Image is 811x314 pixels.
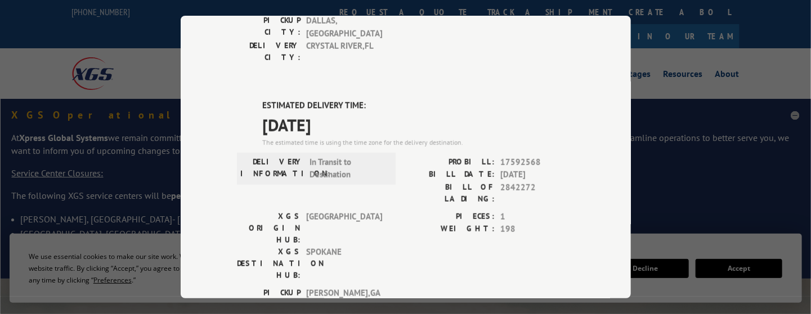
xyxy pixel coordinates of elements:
label: XGS ORIGIN HUB: [237,211,301,246]
label: DELIVERY CITY: [237,40,301,63]
span: 1 [500,211,575,224]
label: PICKUP CITY: [237,287,301,311]
span: CRYSTAL RIVER , FL [306,40,382,63]
span: 2842272 [500,181,575,205]
label: PICKUP CITY: [237,15,301,40]
span: SPOKANE [306,246,382,281]
label: WEIGHT: [406,223,495,236]
span: In Transit to Destination [310,156,386,181]
span: 17592568 [500,156,575,169]
label: DELIVERY INFORMATION: [240,156,304,181]
label: ESTIMATED DELIVERY TIME: [262,99,575,112]
label: PIECES: [406,211,495,224]
label: PROBILL: [406,156,495,169]
span: [GEOGRAPHIC_DATA] [306,211,382,246]
span: [DATE] [262,112,575,138]
div: The estimated time is using the time zone for the delivery destination. [262,138,575,148]
label: BILL OF LADING: [406,181,495,205]
span: [PERSON_NAME] , GA [306,287,382,311]
span: [DATE] [500,169,575,181]
label: XGS DESTINATION HUB: [237,246,301,281]
span: DALLAS , [GEOGRAPHIC_DATA] [306,15,382,40]
label: BILL DATE: [406,169,495,181]
span: 198 [500,223,575,236]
